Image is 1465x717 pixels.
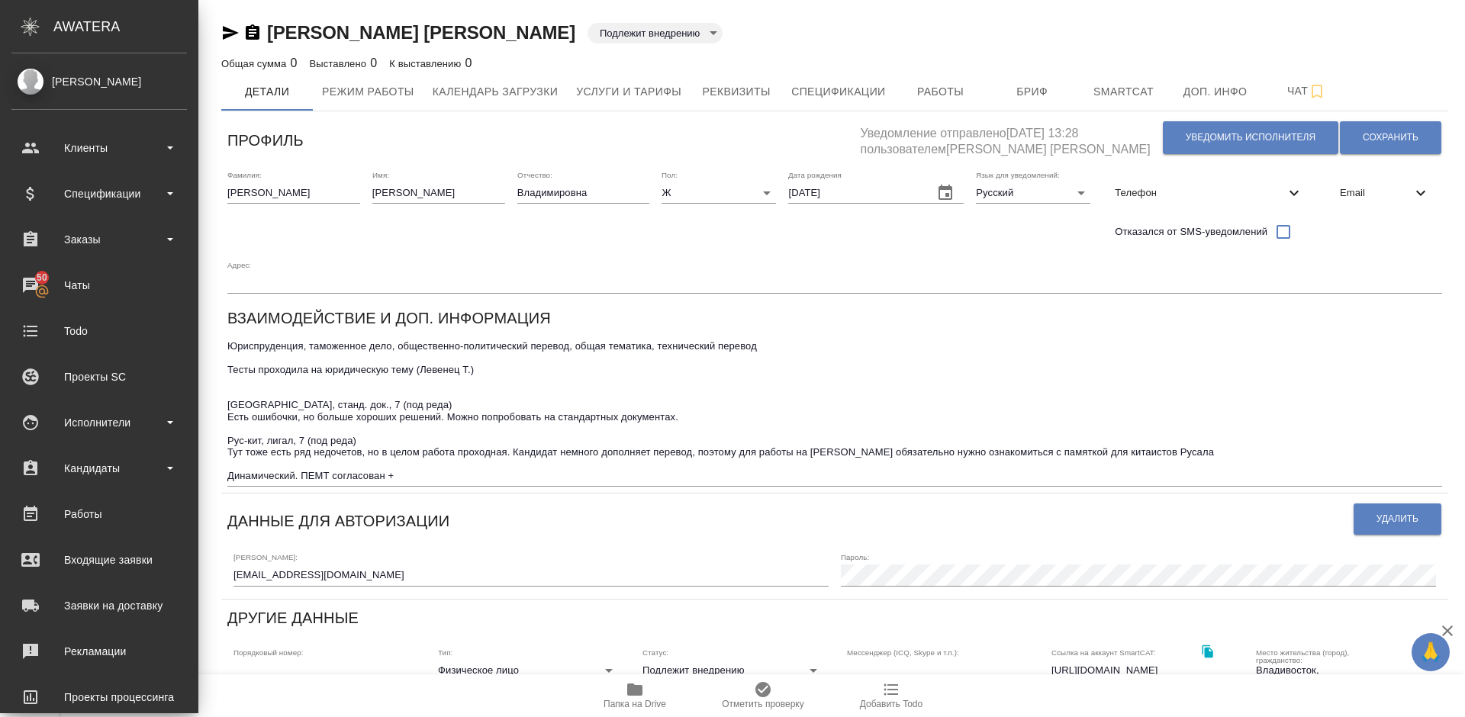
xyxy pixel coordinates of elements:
[722,699,803,709] span: Отметить проверку
[53,11,198,42] div: AWATERA
[642,648,668,656] label: Статус:
[227,128,304,153] h6: Профиль
[227,171,262,178] label: Фамилия:
[11,365,187,388] div: Проекты SC
[1354,503,1441,535] button: Удалить
[322,82,414,101] span: Режим работы
[221,24,240,42] button: Скопировать ссылку для ЯМессенджера
[576,82,681,101] span: Услуги и тарифы
[1270,82,1344,101] span: Чат
[1115,224,1267,240] span: Отказался от SMS-уведомлений
[860,699,922,709] span: Добавить Todo
[1186,131,1315,144] span: Уведомить исполнителя
[11,73,187,90] div: [PERSON_NAME]
[11,228,187,251] div: Заказы
[221,58,290,69] p: Общая сумма
[662,182,776,204] div: Ж
[517,171,552,178] label: Отчество:
[1340,185,1412,201] span: Email
[595,27,704,40] button: Подлежит внедрению
[227,340,1442,481] textarea: Юриспруденция, таможенное дело, общественно-политический перевод, общая тематика, технический пер...
[1192,636,1223,667] button: Скопировать ссылку
[438,648,452,656] label: Тип:
[4,632,195,670] a: Рекламации
[1412,633,1450,671] button: 🙏
[571,674,699,717] button: Папка на Drive
[389,58,465,69] p: К выставлению
[1340,121,1441,154] button: Сохранить
[4,312,195,350] a: Todo
[11,548,187,571] div: Входящие заявки
[860,117,1161,158] h5: Уведомление отправлено [DATE] 13:28 пользователем [PERSON_NAME] [PERSON_NAME]
[11,137,187,159] div: Клиенты
[389,54,472,72] div: 0
[11,686,187,709] div: Проекты процессинга
[1418,636,1444,668] span: 🙏
[976,182,1090,204] div: Русский
[438,660,618,681] div: Физическое лицо
[4,587,195,625] a: Заявки на доставку
[4,541,195,579] a: Входящие заявки
[433,82,559,101] span: Календарь загрузки
[700,82,773,101] span: Реквизиты
[1376,513,1418,526] span: Удалить
[227,306,551,330] h6: Взаимодействие и доп. информация
[1179,82,1252,101] span: Доп. инфо
[11,594,187,617] div: Заявки на доставку
[233,648,303,656] label: Порядковый номер:
[233,554,298,561] label: [PERSON_NAME]:
[604,699,666,709] span: Папка на Drive
[1308,82,1326,101] svg: Подписаться
[230,82,304,101] span: Детали
[699,674,827,717] button: Отметить проверку
[11,182,187,205] div: Спецификации
[1115,185,1285,201] span: Телефон
[11,320,187,342] div: Todo
[243,24,262,42] button: Скопировать ссылку
[310,54,378,72] div: 0
[11,640,187,663] div: Рекламации
[227,261,251,268] label: Адрес:
[267,22,575,43] a: [PERSON_NAME] [PERSON_NAME]
[1087,82,1161,101] span: Smartcat
[372,171,389,178] label: Имя:
[4,678,195,716] a: Проекты процессинга
[11,457,187,480] div: Кандидаты
[11,503,187,526] div: Работы
[11,274,187,297] div: Чаты
[642,660,823,681] div: Подлежит внедрению
[221,54,298,72] div: 0
[1051,648,1156,656] label: Ссылка на аккаунт SmartCAT:
[1363,131,1418,144] span: Сохранить
[788,171,842,178] label: Дата рождения
[227,509,449,533] h6: Данные для авторизации
[976,171,1060,178] label: Язык для уведомлений:
[847,648,959,656] label: Мессенджер (ICQ, Skype и т.п.):
[1103,176,1315,210] div: Телефон
[4,495,195,533] a: Работы
[1256,648,1391,664] label: Место жительства (город), гражданство:
[227,606,359,630] h6: Другие данные
[11,411,187,434] div: Исполнители
[841,554,869,561] label: Пароль:
[791,82,885,101] span: Спецификации
[827,674,955,717] button: Добавить Todo
[310,58,371,69] p: Выставлено
[27,270,56,285] span: 50
[588,23,723,43] div: Подлежит внедрению
[4,358,195,396] a: Проекты SC
[1328,176,1442,210] div: Email
[996,82,1069,101] span: Бриф
[1163,121,1338,154] button: Уведомить исполнителя
[662,171,678,178] label: Пол:
[4,266,195,304] a: 50Чаты
[904,82,977,101] span: Работы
